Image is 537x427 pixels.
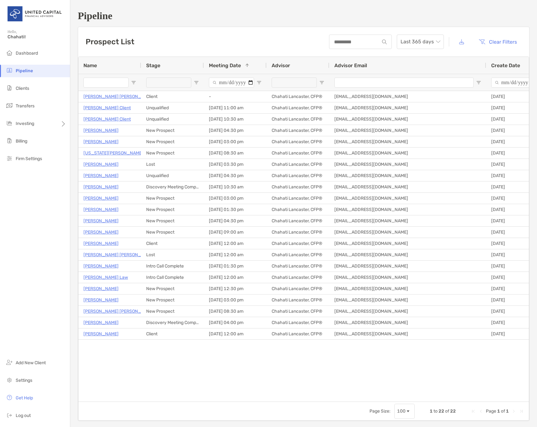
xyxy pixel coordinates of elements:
div: Unqualified [141,102,204,113]
span: to [433,408,438,414]
div: Next Page [511,409,516,414]
div: [DATE] 08:30 am [204,306,267,317]
div: Chahati Lancaster, CFP® [267,295,329,305]
span: Advisor [272,62,290,68]
img: investing icon [6,119,13,127]
a: [PERSON_NAME] [83,138,119,146]
div: [DATE] 12:00 am [204,238,267,249]
span: Page [486,408,496,414]
p: [PERSON_NAME] [83,194,119,202]
p: [PERSON_NAME] [PERSON_NAME] [83,307,155,315]
span: Create Date [491,62,520,68]
div: [EMAIL_ADDRESS][DOMAIN_NAME] [329,170,486,181]
a: [PERSON_NAME] [83,217,119,225]
div: [EMAIL_ADDRESS][DOMAIN_NAME] [329,328,486,339]
div: Lost [141,159,204,170]
a: [PERSON_NAME] Law [83,273,128,281]
div: [DATE] 11:00 am [204,102,267,113]
span: Chahati! [8,34,66,40]
span: Settings [16,378,32,383]
div: New Prospect [141,215,204,226]
div: Chahati Lancaster, CFP® [267,102,329,113]
span: Name [83,62,97,68]
img: add_new_client icon [6,359,13,366]
input: Meeting Date Filter Input [209,78,254,88]
div: Chahati Lancaster, CFP® [267,317,329,328]
span: Stage [146,62,160,68]
div: [EMAIL_ADDRESS][DOMAIN_NAME] [329,249,486,260]
button: Open Filter Menu [319,80,324,85]
div: [DATE] 01:30 pm [204,261,267,272]
span: 1 [430,408,433,414]
p: [PERSON_NAME] [83,262,119,270]
p: [PERSON_NAME] [83,206,119,213]
img: firm-settings icon [6,154,13,162]
div: [EMAIL_ADDRESS][DOMAIN_NAME] [329,227,486,238]
div: [EMAIL_ADDRESS][DOMAIN_NAME] [329,317,486,328]
span: 1 [497,408,500,414]
div: Client [141,328,204,339]
div: [EMAIL_ADDRESS][DOMAIN_NAME] [329,306,486,317]
h3: Prospect List [86,37,134,46]
div: - [204,91,267,102]
a: [PERSON_NAME] [PERSON_NAME] [83,93,155,100]
div: [DATE] 04:00 pm [204,317,267,328]
span: Dashboard [16,51,38,56]
div: Discovery Meeting Complete [141,317,204,328]
a: [PERSON_NAME] [83,228,119,236]
a: [PERSON_NAME] [83,285,119,293]
div: Chahati Lancaster, CFP® [267,136,329,147]
a: [US_STATE][PERSON_NAME] [83,149,143,157]
div: Chahati Lancaster, CFP® [267,227,329,238]
div: New Prospect [141,125,204,136]
div: Chahati Lancaster, CFP® [267,114,329,125]
div: [DATE] 01:30 pm [204,204,267,215]
span: 22 [439,408,444,414]
div: 100 [397,408,406,414]
div: New Prospect [141,227,204,238]
div: Page Size: [370,408,391,414]
img: United Capital Logo [8,3,62,25]
div: [EMAIL_ADDRESS][DOMAIN_NAME] [329,238,486,249]
div: Chahati Lancaster, CFP® [267,181,329,192]
a: [PERSON_NAME] [83,183,119,191]
div: Page Size [394,404,415,419]
div: Unqualified [141,114,204,125]
div: Chahati Lancaster, CFP® [267,328,329,339]
div: [EMAIL_ADDRESS][DOMAIN_NAME] [329,102,486,113]
div: [EMAIL_ADDRESS][DOMAIN_NAME] [329,204,486,215]
div: Chahati Lancaster, CFP® [267,170,329,181]
span: of [501,408,505,414]
div: Previous Page [478,409,483,414]
img: get-help icon [6,394,13,401]
div: [EMAIL_ADDRESS][DOMAIN_NAME] [329,295,486,305]
div: [EMAIL_ADDRESS][DOMAIN_NAME] [329,272,486,283]
a: [PERSON_NAME] [83,240,119,247]
a: [PERSON_NAME] [83,172,119,180]
a: [PERSON_NAME] [83,127,119,134]
img: logout icon [6,411,13,419]
div: [DATE] 12:30 pm [204,283,267,294]
img: input icon [382,40,387,44]
div: Lost [141,249,204,260]
div: Chahati Lancaster, CFP® [267,238,329,249]
img: billing icon [6,137,13,144]
div: [DATE] 03:00 pm [204,193,267,204]
p: [PERSON_NAME] [83,330,119,338]
div: [EMAIL_ADDRESS][DOMAIN_NAME] [329,91,486,102]
input: Create Date Filter Input [491,78,536,88]
span: Meeting Date [209,62,241,68]
div: [EMAIL_ADDRESS][DOMAIN_NAME] [329,136,486,147]
a: [PERSON_NAME] Client [83,115,131,123]
div: [DATE] 03:00 pm [204,295,267,305]
a: [PERSON_NAME] [83,319,119,327]
p: [PERSON_NAME] [83,296,119,304]
div: [DATE] 10:30 am [204,181,267,192]
div: [EMAIL_ADDRESS][DOMAIN_NAME] [329,283,486,294]
a: [PERSON_NAME] [PERSON_NAME] [83,251,155,259]
button: Open Filter Menu [194,80,199,85]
